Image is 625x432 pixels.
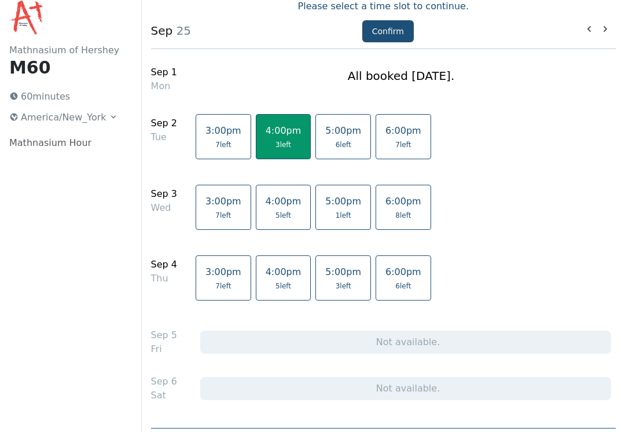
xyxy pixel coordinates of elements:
span: 3 left [336,282,351,291]
span: 5:00pm [325,196,361,207]
span: 7 left [395,141,411,150]
span: 3:00pm [205,126,241,137]
span: 6:00pm [385,196,421,207]
span: 4:00pm [266,126,302,137]
strong: Sep [151,24,173,38]
span: 5:00pm [325,126,361,137]
div: Sep 1 [151,66,177,80]
h1: All booked [DATE]. [348,68,455,85]
button: Confirm [362,21,414,43]
span: 6:00pm [385,267,421,278]
div: Wed [151,202,177,215]
div: Fri [151,343,177,357]
span: 4:00pm [266,267,302,278]
div: Sep 5 [151,329,177,343]
div: Sep 4 [151,258,177,272]
div: Sep 2 [151,117,177,131]
h2: Mathnasium of Hershey [9,44,123,58]
span: 25 [172,24,191,38]
div: Sat [151,389,177,403]
div: Sep 3 [151,188,177,202]
h1: M60 [9,58,123,79]
span: 7 left [215,141,231,150]
span: 6 left [395,282,411,291]
button: America/New_York [5,109,123,127]
span: 6 left [336,141,351,150]
span: 5 left [275,211,291,221]
span: 6:00pm [385,126,421,137]
div: Tue [151,131,177,145]
div: Thu [151,272,177,286]
span: 5:00pm [325,267,361,278]
span: 5 left [275,282,291,291]
span: 3:00pm [205,267,241,278]
span: 8 left [395,211,411,221]
div: Mon [151,80,177,94]
div: Sep 6 [151,375,177,389]
span: 3 left [275,141,291,150]
span: 7 left [215,211,231,221]
span: 4:00pm [266,196,302,207]
span: 3:00pm [205,196,241,207]
span: 1 left [336,211,351,221]
p: Mathnasium Hour [9,137,123,151]
p: 60 minutes [5,88,123,107]
span: 7 left [215,282,231,291]
div: Not available. [200,378,611,401]
div: Not available. [200,331,611,354]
